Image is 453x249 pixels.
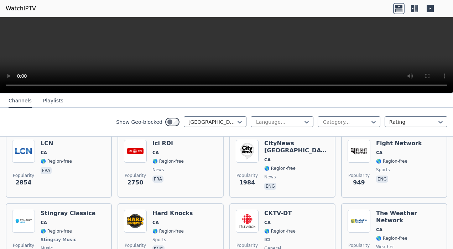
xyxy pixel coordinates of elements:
[376,158,407,164] span: 🌎 Region-free
[12,210,35,233] img: Stingray Classica
[376,167,390,173] span: sports
[13,243,34,248] span: Popularity
[41,150,47,156] span: CA
[236,173,258,178] span: Popularity
[152,237,166,243] span: sports
[152,167,164,173] span: news
[41,158,72,164] span: 🌎 Region-free
[152,228,184,234] span: 🌎 Region-free
[116,118,162,126] label: Show Geo-blocked
[264,220,271,225] span: CA
[124,210,147,233] img: Hard Knocks
[41,237,76,243] span: Stingray Music
[41,220,47,225] span: CA
[236,243,258,248] span: Popularity
[152,158,184,164] span: 🌎 Region-free
[376,176,388,183] p: eng
[348,243,370,248] span: Popularity
[6,4,36,13] a: WatchIPTV
[9,94,32,108] button: Channels
[239,178,255,187] span: 1984
[264,166,296,171] span: 🌎 Region-free
[125,173,146,178] span: Popularity
[41,210,96,217] h6: Stingray Classica
[41,228,72,234] span: 🌎 Region-free
[16,178,32,187] span: 2854
[152,220,159,225] span: CA
[264,237,271,243] span: ICI
[127,178,144,187] span: 2750
[152,176,163,183] p: fra
[264,183,276,190] p: eng
[264,210,296,217] h6: CKTV-DT
[376,227,382,233] span: CA
[264,140,329,154] h6: CityNews [GEOGRAPHIC_DATA]
[41,167,52,174] p: fra
[353,178,365,187] span: 949
[376,140,422,147] h6: Fight Network
[236,140,259,163] img: CityNews Toronto
[264,228,296,234] span: 🌎 Region-free
[41,140,72,147] h6: LCN
[125,243,146,248] span: Popularity
[152,140,184,147] h6: Ici RDI
[124,140,147,163] img: Ici RDI
[152,210,193,217] h6: Hard Knocks
[348,173,370,178] span: Popularity
[376,150,382,156] span: CA
[264,157,271,163] span: CA
[13,173,34,178] span: Popularity
[43,94,63,108] button: Playlists
[264,174,276,180] span: news
[376,210,441,224] h6: The Weather Network
[348,210,370,233] img: The Weather Network
[152,150,159,156] span: CA
[376,235,407,241] span: 🌎 Region-free
[236,210,259,233] img: CKTV-DT
[348,140,370,163] img: Fight Network
[12,140,35,163] img: LCN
